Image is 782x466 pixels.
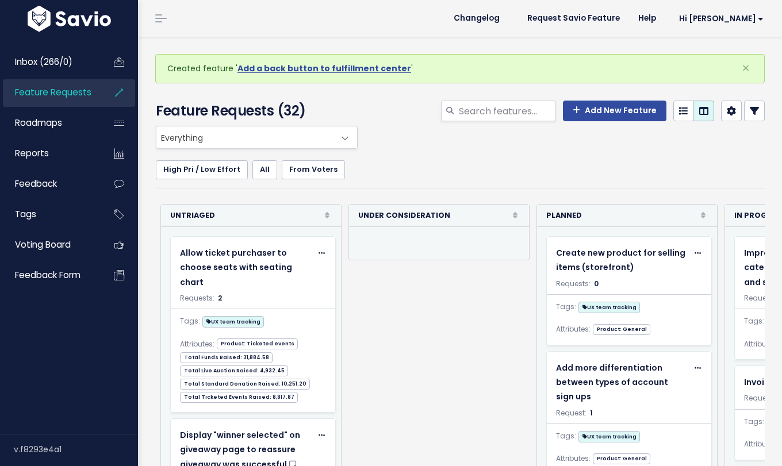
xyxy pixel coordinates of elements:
strong: Untriaged [170,209,215,222]
a: Feedback [3,171,95,197]
span: Total Standard Donation Raised: 10,251.20 [180,379,310,390]
a: Request Savio Feature [518,10,629,27]
span: Feature Requests [15,86,91,98]
strong: Planned [546,209,582,222]
a: Feature Requests [3,79,95,106]
span: Add more differentiation between types of account sign ups [556,362,668,402]
strong: Under Consideration [358,209,450,222]
span: Tags: [556,301,576,313]
span: 1 [590,408,593,418]
a: Add a back button to fulfillment center [237,63,411,74]
span: Requests: [744,293,779,303]
a: Hi [PERSON_NAME] [665,10,773,28]
span: Feedback form [15,269,80,281]
span: UX team tracking [578,431,640,442]
span: Tags: [556,430,576,442]
span: Tags: [744,415,764,428]
a: Feedback form [3,262,95,288]
a: Inbox (266/0) [3,49,95,75]
a: Roadmaps [3,110,95,136]
span: Attributes: [744,338,779,351]
span: Requests: [744,393,779,403]
a: Voting Board [3,232,95,258]
span: Reports [15,147,49,159]
span: UX team tracking [202,316,264,328]
span: Create new product for selling items (storefront) [556,247,685,273]
span: Inbox (266/0) [15,56,72,68]
span: Product: General [593,453,650,464]
a: High Pri / Low Effort [156,160,248,179]
span: Request: [556,408,586,418]
span: Attributes: [744,438,779,450]
div: Created feature ' ' [155,54,765,83]
h4: Feature Requests (32) [156,101,347,121]
span: Tags: [744,315,764,328]
span: × [742,59,750,78]
a: Reports [3,140,95,167]
span: Hi [PERSON_NAME] [679,14,764,23]
button: Close [730,55,761,82]
span: Tags: [180,315,200,328]
span: Attributes: [556,323,591,336]
span: Attributes: [556,452,591,465]
span: UX team tracking [578,302,640,313]
span: Product: Ticketed events [217,338,298,349]
a: Create new product for selling items (storefront) [556,246,688,275]
a: UX team tracking [202,314,264,328]
a: All [252,160,277,179]
a: Tags [3,201,95,228]
span: Requests: [556,279,591,288]
span: 0 [594,279,599,288]
span: Product: General [593,324,650,335]
a: Allow ticket purchaser to choose seats with seating chart [180,246,312,290]
a: UX team tracking [578,299,640,314]
a: Add New Feature [563,101,666,121]
ul: Filter feature requests [156,160,765,179]
img: logo-white.9d6f32f41409.svg [25,6,114,32]
span: Total Funds Raised: 31,884.58 [180,352,273,363]
span: 2 [218,293,222,303]
span: Requests: [180,293,214,303]
span: Roadmaps [15,117,62,129]
input: Search features... [458,101,556,121]
span: Total Ticketed Events Raised: 8,817.87 [180,392,298,403]
span: Voting Board [15,238,71,251]
a: Help [629,10,665,27]
span: Tags [15,208,36,220]
div: v.f8293e4a1 [14,434,138,464]
a: From Voters [282,160,345,179]
span: Everything [156,126,334,148]
a: Add more differentiation between types of account sign ups [556,361,688,405]
span: Feedback [15,178,57,190]
span: Everything [156,126,358,149]
span: Attributes: [180,338,214,351]
a: UX team tracking [578,429,640,443]
span: Changelog [454,14,500,22]
span: Allow ticket purchaser to choose seats with seating chart [180,247,292,287]
span: Total Live Auction Raised: 4,932.45 [180,365,288,376]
